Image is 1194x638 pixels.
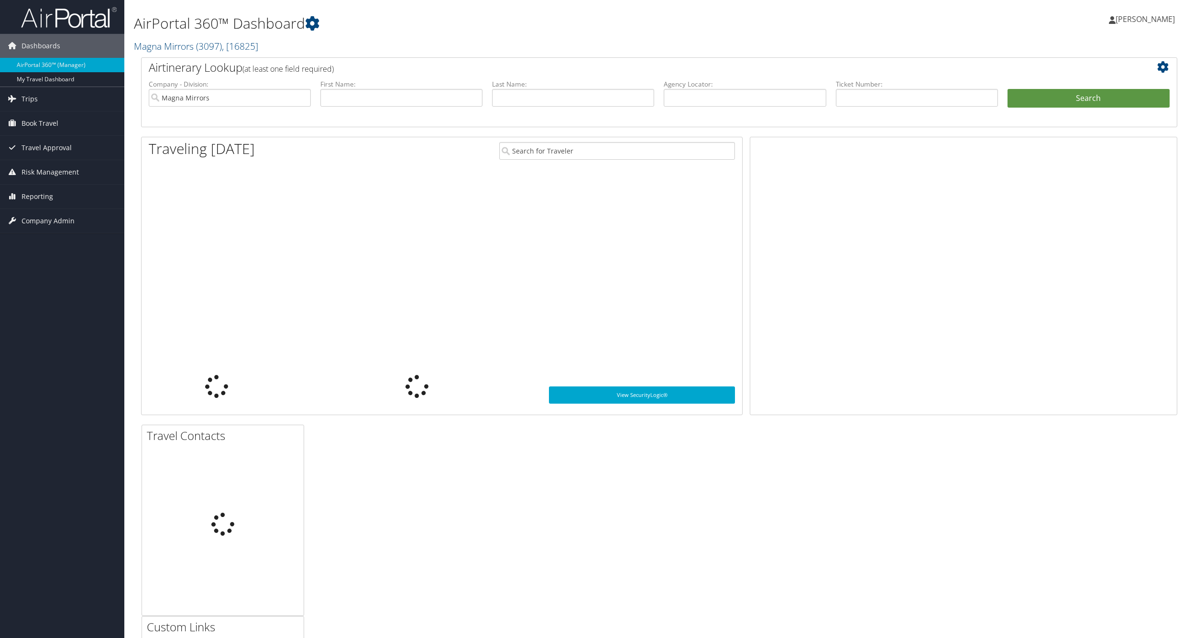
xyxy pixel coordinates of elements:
label: Company - Division: [149,79,311,89]
span: Reporting [22,185,53,209]
h1: AirPortal 360™ Dashboard [134,13,834,33]
button: Search [1008,89,1170,108]
h2: Travel Contacts [147,428,304,444]
span: Risk Management [22,160,79,184]
span: Trips [22,87,38,111]
input: Search for Traveler [499,142,735,160]
span: (at least one field required) [242,64,334,74]
span: ( 3097 ) [196,40,222,53]
span: Book Travel [22,111,58,135]
a: Magna Mirrors [134,40,258,53]
span: Company Admin [22,209,75,233]
span: Travel Approval [22,136,72,160]
h2: Airtinerary Lookup [149,59,1084,76]
span: Dashboards [22,34,60,58]
label: First Name: [320,79,482,89]
span: , [ 16825 ] [222,40,258,53]
img: airportal-logo.png [21,6,117,29]
span: [PERSON_NAME] [1116,14,1175,24]
label: Ticket Number: [836,79,998,89]
label: Agency Locator: [664,79,826,89]
h1: Traveling [DATE] [149,139,255,159]
a: [PERSON_NAME] [1109,5,1184,33]
a: View SecurityLogic® [549,386,735,404]
label: Last Name: [492,79,654,89]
